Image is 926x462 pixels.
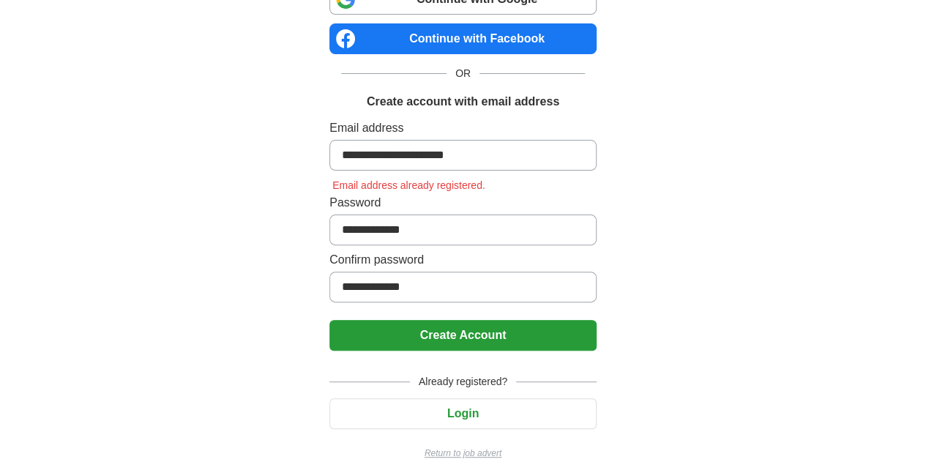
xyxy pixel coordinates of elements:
label: Password [329,194,597,212]
button: Create Account [329,320,597,351]
label: Email address [329,119,597,137]
a: Continue with Facebook [329,23,597,54]
button: Login [329,398,597,429]
a: Login [329,407,597,420]
h1: Create account with email address [367,93,559,111]
span: OR [447,66,479,81]
span: Email address already registered. [329,179,488,191]
span: Already registered? [410,374,516,390]
label: Confirm password [329,251,597,269]
a: Return to job advert [329,447,597,460]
